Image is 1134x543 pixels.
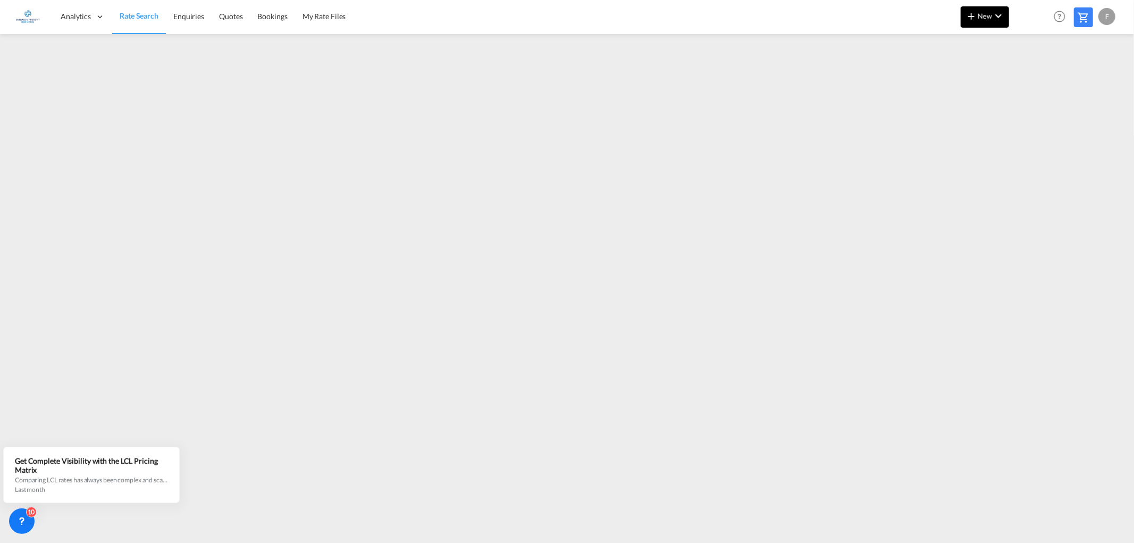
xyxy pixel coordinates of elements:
span: My Rate Files [303,12,346,21]
md-icon: icon-plus 400-fg [965,10,978,22]
span: New [965,12,1005,20]
button: icon-plus 400-fgNewicon-chevron-down [961,6,1009,28]
div: F [1098,8,1115,25]
span: Enquiries [173,12,204,21]
span: Bookings [258,12,288,21]
img: e1326340b7c511ef854e8d6a806141ad.jpg [16,5,40,29]
span: Quotes [219,12,242,21]
div: Help [1051,7,1074,27]
md-icon: icon-chevron-down [992,10,1005,22]
span: Analytics [61,11,91,22]
span: Rate Search [120,11,158,20]
span: Help [1051,7,1069,26]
